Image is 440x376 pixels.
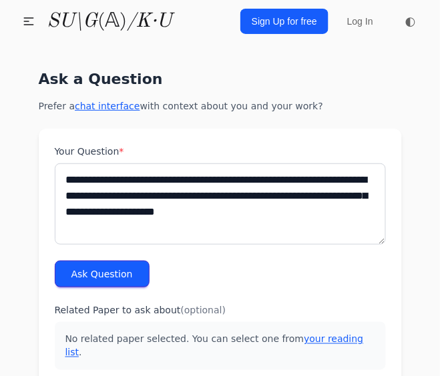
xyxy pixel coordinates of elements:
p: Prefer a with context about you and your work? [39,99,402,113]
a: SU\G(𝔸)/K·U [47,9,172,33]
label: Your Question [55,145,386,158]
span: ◐ [405,15,416,27]
a: Log In [339,9,381,33]
a: Sign Up for free [240,9,328,34]
button: Ask Question [55,261,150,287]
span: (optional) [181,305,226,315]
button: ◐ [397,8,424,35]
i: SU\G [47,11,97,31]
h1: Ask a Question [39,69,402,89]
p: No related paper selected. You can select one from . [55,322,386,370]
a: chat interface [75,101,140,111]
i: /K·U [127,11,172,31]
label: Related Paper to ask about [55,303,386,317]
